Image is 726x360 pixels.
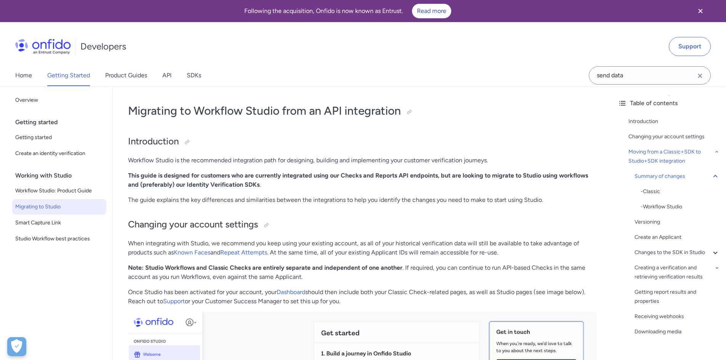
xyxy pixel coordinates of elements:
[15,202,103,211] span: Migrating to Studio
[669,37,711,56] a: Support
[162,65,171,86] a: API
[628,147,720,166] a: Moving from a Classic+SDK to Studio+SDK integration
[80,40,126,53] h1: Developers
[635,312,720,321] a: Receiving webhooks
[12,130,106,145] a: Getting started
[15,149,103,158] span: Create an identity verification
[641,202,720,211] div: - Workflow Studio
[635,263,720,282] a: Creating a verification and retrieving verification results
[128,239,596,257] p: When integrating with Studio, we recommend you keep using your existing account, as all of your h...
[128,103,596,118] h1: Migrating to Workflow Studio from an API integration
[589,66,711,85] input: Onfido search input field
[15,168,109,183] div: Working with Studio
[128,218,596,231] h2: Changing your account settings
[12,231,106,246] a: Studio Workflow best practices
[47,65,90,86] a: Getting Started
[9,4,686,18] div: Following the acquisition, Onfido is now known as Entrust.
[128,264,402,271] strong: Note: Studio Workflows and Classic Checks are entirely separate and independent of one another
[618,99,720,108] div: Table of contents
[12,93,106,108] a: Overview
[628,117,720,126] a: Introduction
[7,337,26,356] button: Open Preferences
[128,263,596,282] p: . If required, you can continue to run API-based Checks in the same account as you run Workflows,...
[15,115,109,130] div: Getting started
[174,249,210,256] a: Known Faces
[635,248,720,257] a: Changes to the SDK in Studio
[128,171,596,189] p: .
[15,218,103,227] span: Smart Capture Link
[635,218,720,227] a: Versioning
[696,6,705,16] svg: Close banner
[187,65,201,86] a: SDKs
[686,2,715,21] button: Close banner
[15,39,71,54] img: Onfido Logo
[128,288,596,306] p: Once Studio has been activated for your account, your should then include both your Classic Check...
[635,172,720,181] a: Summary of changes
[277,288,305,296] a: Dashboard
[15,96,103,105] span: Overview
[641,187,720,196] a: -Classic
[128,156,596,165] p: Workflow Studio is the recommended integration path for designing, building and implementing your...
[628,132,720,141] a: Changing your account settings
[163,298,185,305] a: Support
[412,4,451,18] a: Read more
[635,288,720,306] a: Getting report results and properties
[7,337,26,356] div: Cookie Preferences
[15,133,103,142] span: Getting started
[641,202,720,211] a: -Workflow Studio
[12,215,106,230] a: Smart Capture Link
[635,233,720,242] a: Create an Applicant
[696,71,705,80] svg: Clear search field button
[15,234,103,243] span: Studio Workflow best practices
[12,199,106,214] a: Migrating to Studio
[128,195,596,205] p: The guide explains the key differences and similarities between the integrations to help you iden...
[15,186,103,195] span: Workflow Studio: Product Guide
[635,327,720,336] a: Downloading media
[220,249,267,256] a: Repeat Attempts
[128,135,596,148] h2: Introduction
[128,172,588,188] strong: This guide is designed for customers who are currently integrated using our Checks and Reports AP...
[12,183,106,198] a: Workflow Studio: Product Guide
[12,146,106,161] a: Create an identity verification
[641,187,720,196] div: - Classic
[15,65,32,86] a: Home
[105,65,147,86] a: Product Guides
